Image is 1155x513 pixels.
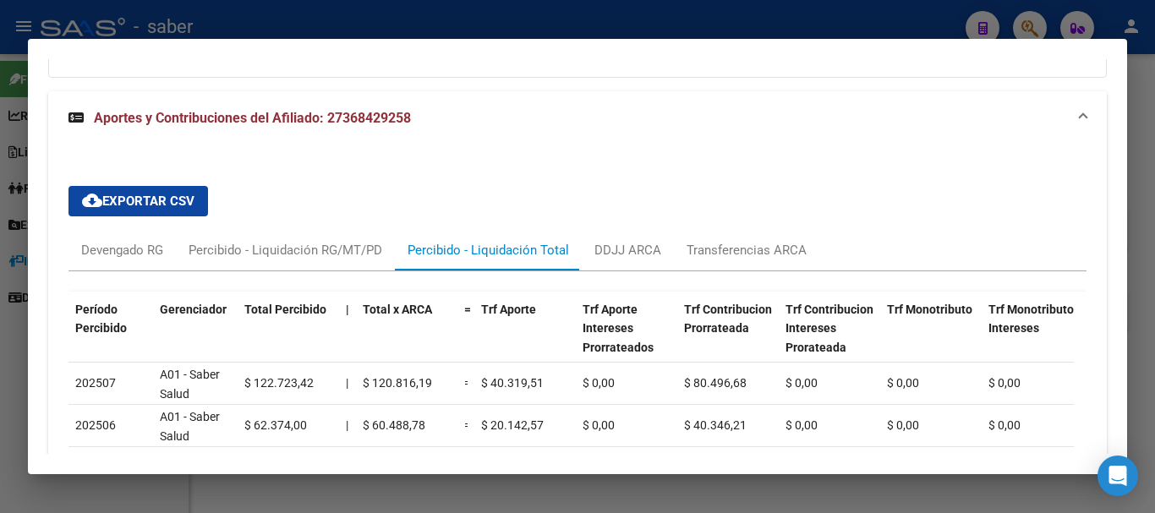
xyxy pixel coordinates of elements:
[244,418,307,432] span: $ 62.374,00
[160,303,227,316] span: Gerenciador
[356,292,457,385] datatable-header-cell: Total x ARCA
[880,292,982,385] datatable-header-cell: Trf Monotributo
[82,190,102,210] mat-icon: cloud_download
[68,292,153,385] datatable-header-cell: Período Percibido
[94,110,411,126] span: Aportes y Contribuciones del Afiliado: 27368429258
[160,410,220,443] span: A01 - Saber Salud
[153,292,238,385] datatable-header-cell: Gerenciador
[189,241,382,259] div: Percibido - Liquidación RG/MT/PD
[75,376,116,390] span: 202507
[457,292,474,385] datatable-header-cell: =
[786,303,873,355] span: Trf Contribucion Intereses Prorateada
[48,91,1107,145] mat-expansion-panel-header: Aportes y Contribuciones del Afiliado: 27368429258
[464,303,471,316] span: =
[160,452,220,485] span: A01 - Saber Salud
[244,376,314,390] span: $ 122.723,42
[887,418,919,432] span: $ 0,00
[481,418,544,432] span: $ 20.142,57
[160,368,220,401] span: A01 - Saber Salud
[82,194,194,209] span: Exportar CSV
[988,303,1074,336] span: Trf Monotributo Intereses
[346,376,348,390] span: |
[1098,456,1138,496] div: Open Intercom Messenger
[68,186,208,216] button: Exportar CSV
[583,418,615,432] span: $ 0,00
[339,292,356,385] datatable-header-cell: |
[583,376,615,390] span: $ 0,00
[81,241,163,259] div: Devengado RG
[346,303,349,316] span: |
[238,292,339,385] datatable-header-cell: Total Percibido
[583,303,654,355] span: Trf Aporte Intereses Prorrateados
[408,241,569,259] div: Percibido - Liquidación Total
[594,241,661,259] div: DDJJ ARCA
[363,303,432,316] span: Total x ARCA
[464,418,471,432] span: =
[988,376,1021,390] span: $ 0,00
[779,292,880,385] datatable-header-cell: Trf Contribucion Intereses Prorateada
[887,303,972,316] span: Trf Monotributo
[481,303,536,316] span: Trf Aporte
[988,418,1021,432] span: $ 0,00
[481,376,544,390] span: $ 40.319,51
[576,292,677,385] datatable-header-cell: Trf Aporte Intereses Prorrateados
[684,418,747,432] span: $ 40.346,21
[687,241,807,259] div: Transferencias ARCA
[75,303,127,336] span: Período Percibido
[363,376,432,390] span: $ 120.816,19
[677,292,779,385] datatable-header-cell: Trf Contribucion Prorrateada
[887,376,919,390] span: $ 0,00
[346,418,348,432] span: |
[684,303,772,336] span: Trf Contribucion Prorrateada
[464,376,471,390] span: =
[244,303,326,316] span: Total Percibido
[982,292,1083,385] datatable-header-cell: Trf Monotributo Intereses
[684,376,747,390] span: $ 80.496,68
[75,418,116,432] span: 202506
[474,292,576,385] datatable-header-cell: Trf Aporte
[786,376,818,390] span: $ 0,00
[363,418,425,432] span: $ 60.488,78
[786,418,818,432] span: $ 0,00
